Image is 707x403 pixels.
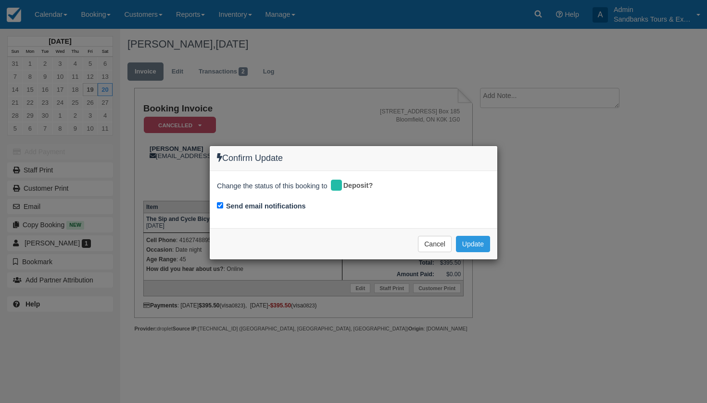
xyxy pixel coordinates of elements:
[418,236,452,252] button: Cancel
[217,153,490,163] h4: Confirm Update
[226,201,306,211] label: Send email notifications
[456,236,490,252] button: Update
[217,181,328,194] span: Change the status of this booking to
[329,178,380,194] div: Deposit?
